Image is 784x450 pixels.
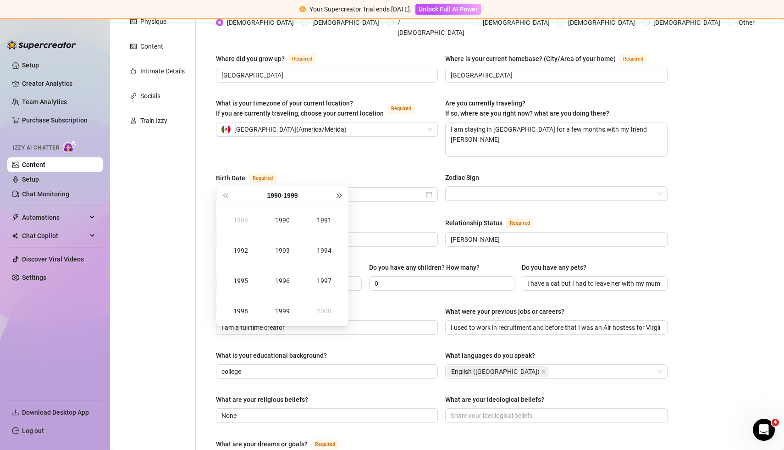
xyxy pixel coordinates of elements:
td: 1996 [262,266,304,296]
div: Physique [140,17,166,27]
div: 1994 [310,245,338,256]
div: Do you have any pets? [522,262,586,272]
td: 1993 [262,235,304,266]
span: Unlock Full AI Power [419,6,478,13]
div: What are your religious beliefs? [216,394,308,405]
td: 1994 [303,235,345,266]
span: [DEMOGRAPHIC_DATA] [564,17,639,28]
div: 1998 [227,306,254,317]
div: 1991 [310,215,338,226]
button: Next year (Control + right) [335,186,345,205]
iframe: Intercom live chat [753,419,775,441]
span: [DEMOGRAPHIC_DATA] [223,17,298,28]
a: Settings [22,274,46,281]
img: Chat Copilot [12,233,18,239]
td: 1991 [303,205,345,235]
label: Relationship Status [445,217,544,228]
div: What are your ideological beliefs? [445,394,544,405]
td: 2000 [303,296,345,326]
div: 1992 [227,245,254,256]
span: Other [735,17,758,28]
div: Do you have any children? How many? [369,262,480,272]
input: Where did you grow up? [221,70,431,80]
label: What are your dreams or goals? [216,439,349,450]
span: English (UK) [447,366,548,377]
input: What is your educational background? [221,367,431,377]
a: Setup [22,176,39,183]
label: Do you have any pets? [522,262,593,272]
span: Required [311,439,339,450]
textarea: I am staying in [GEOGRAPHIC_DATA] for a few months with my friend [PERSON_NAME] [446,122,667,156]
span: experiment [130,117,137,124]
label: Where is your current homebase? (City/Area of your home) [445,53,657,64]
span: Izzy AI Chatter [13,144,59,152]
span: What is your timezone of your current location? If you are currently traveling, choose your curre... [216,100,384,117]
div: Train Izzy [140,116,167,126]
a: Setup [22,61,39,69]
a: Purchase Subscription [22,113,95,128]
div: Do you have any siblings? How many? [216,262,326,272]
span: exclamation-circle [299,6,306,12]
span: Are you currently traveling? If so, where are you right now? what are you doing there? [445,100,609,117]
button: Choose a decade [267,186,298,205]
a: Content [22,161,45,168]
label: What are your religious beliefs? [216,394,315,405]
div: 1997 [310,275,338,286]
a: Log out [22,427,44,434]
img: logo-BBDzfeDw.svg [7,40,76,50]
span: Required [288,54,316,64]
span: download [12,409,19,416]
img: mx [221,125,231,134]
span: [DEMOGRAPHIC_DATA] [650,17,724,28]
td: 1992 [220,235,262,266]
label: Do you have any children? How many? [369,262,486,272]
td: 1990 [262,205,304,235]
span: [DEMOGRAPHIC_DATA] [309,17,383,28]
label: Zodiac Sign [445,172,486,183]
div: What are your dreams or goals? [216,439,308,449]
span: fire [130,68,137,74]
div: 1996 [269,275,296,286]
span: [DEMOGRAPHIC_DATA] [479,17,553,28]
label: What is your educational background? [216,350,333,361]
div: Socials [140,91,160,101]
span: picture [130,43,137,50]
button: Last year (Control + left) [220,186,230,205]
div: Where did you grow up? [216,54,285,64]
td: 1989 [220,205,262,235]
span: idcard [130,18,137,25]
div: 1999 [269,306,296,317]
label: What do you do for work currently? [216,306,322,317]
span: Your Supercreator Trial ends [DATE]. [309,6,412,13]
a: Team Analytics [22,98,67,106]
span: Required [249,173,276,183]
div: 1990 [269,215,296,226]
img: AI Chatter [63,140,77,153]
div: 1989 [227,215,254,226]
span: Required [619,54,647,64]
input: Relationship Status [451,234,660,244]
div: What do you do for work currently? [216,306,316,317]
span: close [541,369,546,374]
td: 1997 [303,266,345,296]
input: What are your ideological beliefs? [451,411,660,421]
div: What languages do you speak? [445,350,535,361]
div: Content [140,41,163,51]
td: 1998 [220,296,262,326]
label: Do you have any siblings? How many? [216,262,332,272]
label: What are your ideological beliefs? [445,394,551,405]
button: Unlock Full AI Power [415,4,481,15]
label: What were your previous jobs or careers? [445,306,571,317]
span: thunderbolt [12,214,19,221]
a: Unlock Full AI Power [415,6,481,13]
span: Required [387,104,415,114]
label: Where did you grow up? [216,53,326,64]
label: Sexual Orientation [216,217,312,228]
span: English ([GEOGRAPHIC_DATA]) [451,367,540,377]
label: What languages do you speak? [445,350,541,361]
input: What were your previous jobs or careers? [451,322,660,333]
div: What is your educational background? [216,350,327,361]
td: 1999 [262,296,304,326]
input: What languages do you speak? [550,366,552,377]
span: Download Desktop App [22,409,89,416]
